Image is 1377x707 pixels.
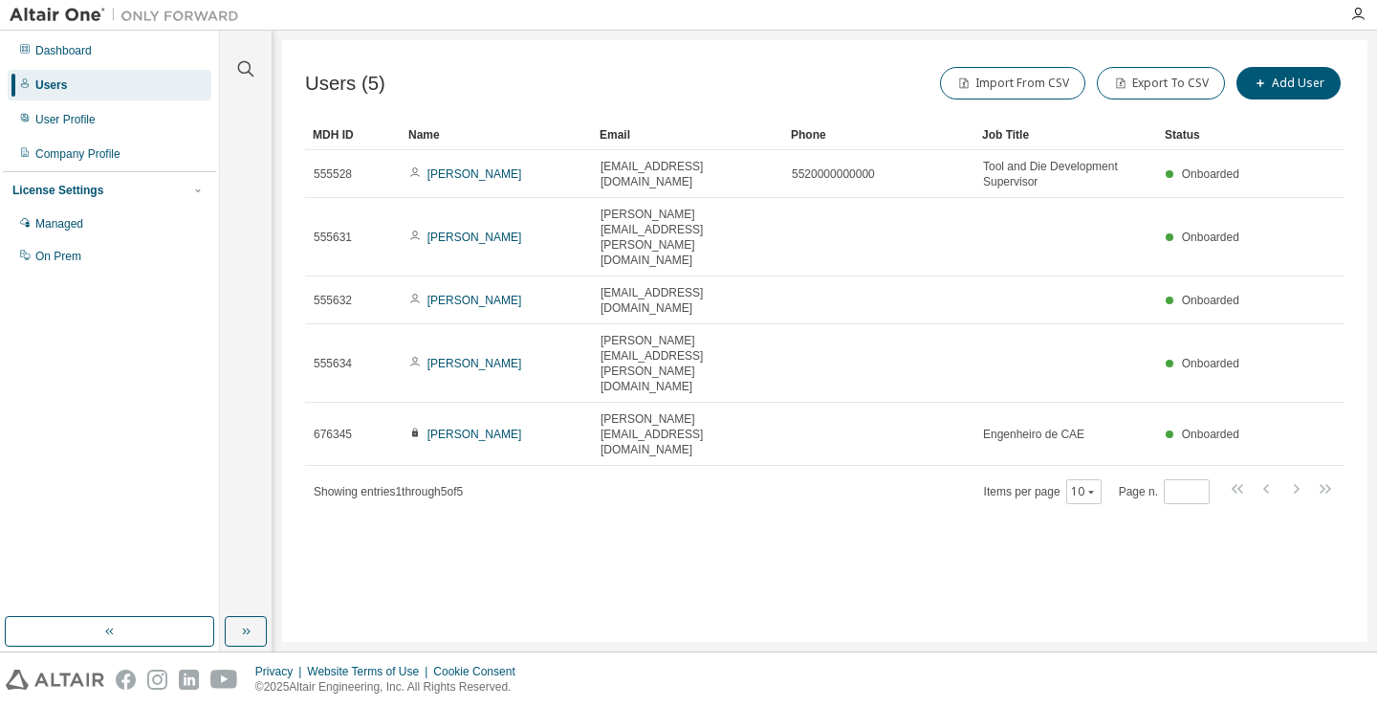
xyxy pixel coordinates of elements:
span: 555528 [314,166,352,182]
span: [PERSON_NAME][EMAIL_ADDRESS][PERSON_NAME][DOMAIN_NAME] [601,207,775,268]
span: Engenheiro de CAE [983,427,1084,442]
button: 10 [1071,484,1097,499]
span: 5520000000000 [792,166,875,182]
span: 676345 [314,427,352,442]
div: Email [600,120,776,150]
button: Add User [1236,67,1341,99]
div: Privacy [255,664,307,679]
div: Company Profile [35,146,120,162]
div: User Profile [35,112,96,127]
div: Job Title [982,120,1149,150]
span: Onboarded [1182,294,1239,307]
div: Cookie Consent [433,664,526,679]
span: [PERSON_NAME][EMAIL_ADDRESS][PERSON_NAME][DOMAIN_NAME] [601,333,775,394]
span: 555631 [314,230,352,245]
span: Items per page [984,479,1102,504]
span: Onboarded [1182,231,1239,244]
div: Website Terms of Use [307,664,433,679]
span: 555634 [314,356,352,371]
button: Export To CSV [1097,67,1225,99]
img: youtube.svg [210,670,238,690]
a: [PERSON_NAME] [427,231,522,244]
button: Import From CSV [940,67,1085,99]
img: instagram.svg [147,670,167,690]
a: [PERSON_NAME] [427,294,522,307]
span: Tool and Die Development Supervisor [983,159,1148,189]
span: Page n. [1119,479,1210,504]
img: facebook.svg [116,670,136,690]
span: [EMAIL_ADDRESS][DOMAIN_NAME] [601,159,775,189]
div: Managed [35,216,83,232]
span: [PERSON_NAME][EMAIL_ADDRESS][DOMAIN_NAME] [601,411,775,457]
span: Onboarded [1182,428,1239,441]
p: © 2025 Altair Engineering, Inc. All Rights Reserved. [255,679,527,696]
div: Status [1165,120,1245,150]
span: Onboarded [1182,357,1239,370]
span: Showing entries 1 through 5 of 5 [314,485,463,498]
div: License Settings [12,183,103,198]
span: Onboarded [1182,167,1239,181]
img: linkedin.svg [179,670,199,690]
span: Users (5) [305,73,385,95]
div: Dashboard [35,43,92,58]
div: Phone [791,120,967,150]
span: 555632 [314,293,352,308]
div: Users [35,77,67,93]
a: [PERSON_NAME] [427,167,522,181]
a: [PERSON_NAME] [427,428,522,441]
img: Altair One [10,6,249,25]
span: [EMAIL_ADDRESS][DOMAIN_NAME] [601,285,775,316]
img: altair_logo.svg [6,670,104,690]
div: On Prem [35,249,81,264]
a: [PERSON_NAME] [427,357,522,370]
div: MDH ID [313,120,393,150]
div: Name [408,120,584,150]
